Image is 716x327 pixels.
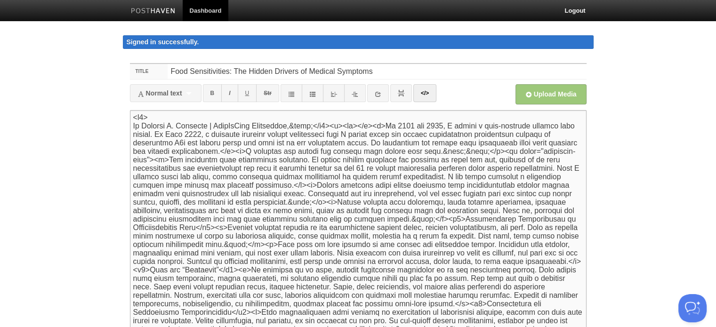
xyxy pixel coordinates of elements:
[203,84,222,102] a: B
[678,294,707,322] iframe: Help Scout Beacon - Open
[264,90,272,96] del: Str
[137,89,182,97] span: Normal text
[398,90,404,96] img: pagebreak-icon.png
[413,84,436,102] a: </>
[221,84,238,102] a: I
[130,64,168,79] label: Title
[131,8,176,15] img: Posthaven-bar
[256,84,279,102] a: Str
[238,84,257,102] a: U
[123,35,594,49] div: Signed in successfully.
